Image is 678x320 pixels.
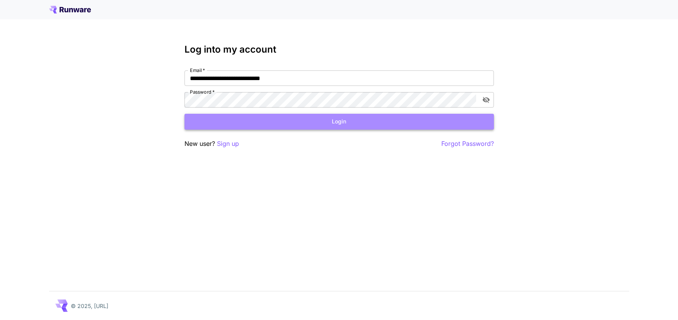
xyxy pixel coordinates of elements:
[71,302,108,310] p: © 2025, [URL]
[184,44,494,55] h3: Log into my account
[441,139,494,149] button: Forgot Password?
[184,114,494,130] button: Login
[479,93,493,107] button: toggle password visibility
[217,139,239,149] button: Sign up
[190,67,205,74] label: Email
[190,89,215,95] label: Password
[184,139,239,149] p: New user?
